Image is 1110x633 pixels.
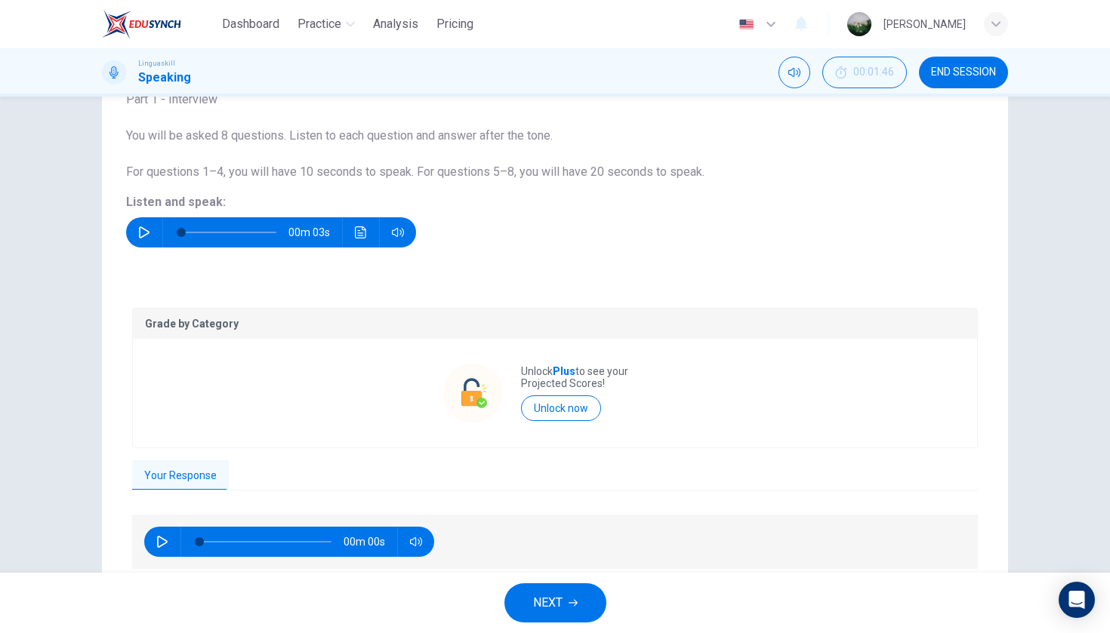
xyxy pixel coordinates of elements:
strong: Plus [553,365,575,377]
div: basic tabs example [132,460,978,492]
img: en [737,19,756,30]
button: Practice [291,11,361,38]
span: 00m 03s [288,217,342,247]
span: Part 1 - Interview [126,92,217,106]
button: Click to see the audio transcription [349,217,373,247]
img: EduSynch logo [102,9,181,39]
span: NEXT [533,592,563,613]
button: Unlock now [521,395,601,421]
span: Practice [298,15,341,33]
p: Grade by Category [145,318,965,330]
a: EduSynch logo [102,9,216,39]
button: Pricing [430,11,479,38]
span: 00:01:46 [853,66,894,78]
p: Unlock to see your Projected Scores! [521,365,668,389]
button: Your Response [132,460,229,492]
div: [PERSON_NAME] [883,15,966,33]
span: Linguaskill [138,58,175,69]
span: 00m 00s [344,527,397,557]
span: Listen and speak: [126,195,226,209]
img: Profile picture [847,12,871,36]
button: 00:01:46 [822,57,907,88]
span: END SESSION [931,66,996,78]
div: Mute [779,57,810,88]
span: Analysis [373,15,418,33]
button: Analysis [367,11,424,38]
button: NEXT [504,583,606,622]
span: For questions 1–4, you will have 10 seconds to speak. For questions 5–8, you will have 20 seconds... [126,164,705,179]
span: You will be asked 8 questions. Listen to each question and answer after the tone. [126,128,553,143]
div: Hide [822,57,907,88]
div: Open Intercom Messenger [1059,582,1095,618]
span: Dashboard [222,15,279,33]
button: END SESSION [919,57,1008,88]
button: Dashboard [216,11,285,38]
span: Pricing [436,15,473,33]
h1: Speaking [138,69,191,87]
